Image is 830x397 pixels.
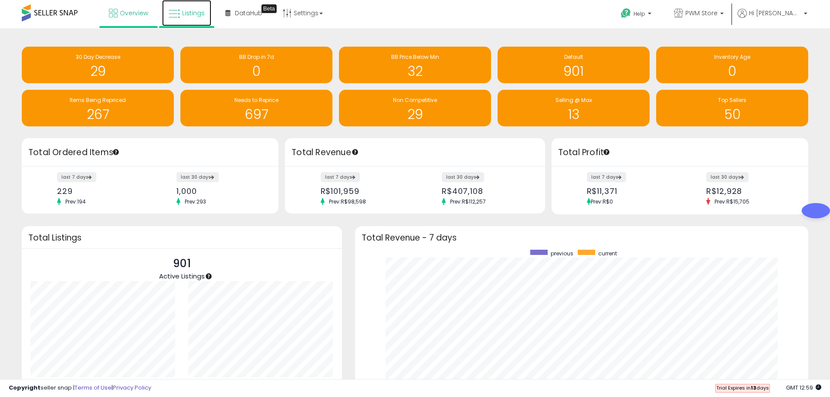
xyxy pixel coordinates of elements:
span: Listings [182,9,205,17]
div: Tooltip anchor [603,148,610,156]
span: DataHub [235,9,262,17]
b: 628 [281,377,295,388]
h3: Total Ordered Items [28,146,272,159]
div: R$101,959 [321,187,409,196]
h1: 901 [502,64,645,78]
h3: Total Profit [558,146,802,159]
label: last 30 days [176,172,219,182]
span: Hi [PERSON_NAME] [749,9,801,17]
a: Inventory Age 0 [656,47,808,83]
span: Items Being Repriced [70,96,126,104]
span: 30 Day Decrease [76,53,120,61]
h3: Total Revenue [291,146,539,159]
span: Inventory Age [714,53,750,61]
h1: 32 [343,64,487,78]
label: last 7 days [587,172,626,182]
a: Selling @ Max 13 [498,90,650,126]
b: 273 [227,377,241,388]
span: 2025-10-9 12:59 GMT [786,383,821,392]
strong: Copyright [9,383,41,392]
i: Get Help [620,8,631,19]
span: BB Drop in 7d [239,53,274,61]
a: Needs to Reprice 697 [180,90,332,126]
h1: 29 [343,107,487,122]
span: Needs to Reprice [234,96,278,104]
a: Items Being Repriced 267 [22,90,174,126]
a: BB Drop in 7d 0 [180,47,332,83]
span: Prev: R$15,705 [710,198,754,205]
div: Tooltip anchor [261,4,277,13]
span: Prev: R$0 [591,198,613,205]
span: Selling @ Max [556,96,592,104]
a: Non Competitive 29 [339,90,491,126]
a: 30 Day Decrease 29 [22,47,174,83]
label: last 30 days [442,172,484,182]
label: last 7 days [57,172,96,182]
h1: 0 [185,64,328,78]
h1: 13 [502,107,645,122]
a: BB Price Below Min 32 [339,47,491,83]
span: previous [551,250,573,257]
span: Non Competitive [393,96,437,104]
h3: Total Revenue - 7 days [362,234,802,241]
div: R$11,371 [587,187,674,196]
div: Tooltip anchor [351,148,359,156]
span: Prev: R$98,598 [325,198,370,205]
b: 13 [751,384,756,391]
h1: 29 [26,64,169,78]
div: Tooltip anchor [205,272,213,280]
h3: Total Listings [28,234,335,241]
span: Prev: 293 [180,198,210,205]
a: Top Sellers 50 [656,90,808,126]
a: Terms of Use [75,383,112,392]
b: 901 [124,377,136,388]
div: 1,000 [176,187,263,196]
a: Default 901 [498,47,650,83]
label: last 7 days [321,172,360,182]
a: Privacy Policy [113,383,151,392]
h1: 50 [661,107,804,122]
h1: 697 [185,107,328,122]
a: Help [614,1,660,28]
h1: 267 [26,107,169,122]
div: Tooltip anchor [112,148,120,156]
span: current [598,250,617,257]
h1: 0 [661,64,804,78]
span: Trial Expires in days [716,384,769,391]
span: Help [634,10,645,17]
span: BB Price Below Min [391,53,439,61]
div: seller snap | | [9,384,151,392]
span: Prev: R$112,257 [446,198,490,205]
a: Hi [PERSON_NAME] [738,9,807,28]
span: Overview [120,9,148,17]
div: R$12,928 [706,187,793,196]
span: Top Sellers [718,96,746,104]
span: PWM Store [685,9,718,17]
div: 229 [57,187,144,196]
span: Default [564,53,583,61]
label: last 30 days [706,172,749,182]
div: R$407,108 [442,187,530,196]
p: 901 [159,255,205,272]
span: Prev: 194 [61,198,90,205]
span: Active Listings [159,271,205,281]
b: 0 [74,377,78,388]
